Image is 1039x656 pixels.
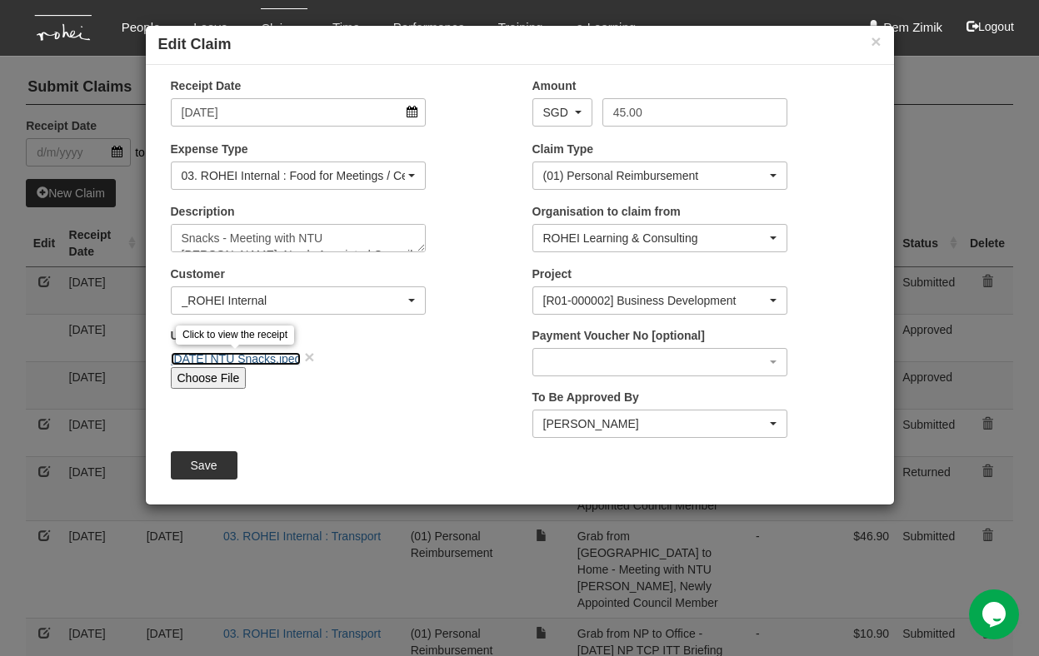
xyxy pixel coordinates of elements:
[171,203,235,220] label: Description
[543,167,767,184] div: (01) Personal Reimbursement
[171,141,248,157] label: Expense Type
[532,327,705,344] label: Payment Voucher No [optional]
[171,286,427,315] button: _ROHEI Internal
[532,203,681,220] label: Organisation to claim from
[182,167,406,184] div: 03. ROHEI Internal : Food for Meetings / Celebration
[532,286,788,315] button: [R01-000002] Business Development
[171,77,242,94] label: Receipt Date
[969,589,1022,639] iframe: chat widget
[532,98,592,127] button: SGD
[182,292,406,309] div: _ROHEI Internal
[176,326,294,345] div: Click to view the receipt
[171,451,237,480] input: Save
[171,162,427,190] button: 03. ROHEI Internal : Food for Meetings / Celebration
[171,367,247,389] input: Choose File
[532,410,788,438] button: Amanda Ho
[304,347,314,366] a: close
[171,224,427,252] textarea: Snacks - Meeting with NTU [PERSON_NAME], Newly Appointed Council Member
[532,162,788,190] button: (01) Personal Reimbursement
[543,415,767,432] div: [PERSON_NAME]
[171,266,225,282] label: Customer
[543,230,767,246] div: ROHEI Learning & Consulting
[532,141,594,157] label: Claim Type
[871,32,881,50] button: ×
[532,224,788,252] button: ROHEI Learning & Consulting
[158,36,232,52] b: Edit Claim
[532,389,639,405] label: To Be Approved By
[171,327,256,344] label: Upload Receipt
[171,352,302,365] a: [DATE] NTU Snacks.jpeg
[171,98,427,127] input: d/m/yyyy
[543,292,767,309] div: [R01-000002] Business Development
[543,104,572,121] div: SGD
[532,266,572,282] label: Project
[532,77,577,94] label: Amount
